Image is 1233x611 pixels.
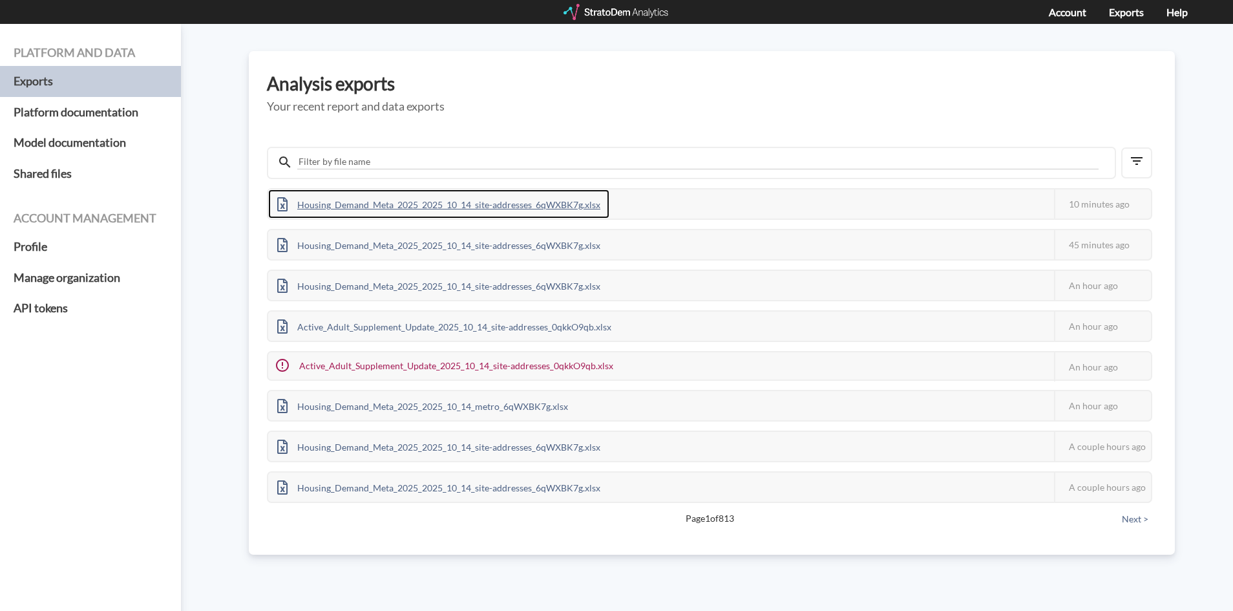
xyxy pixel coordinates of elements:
a: Housing_Demand_Meta_2025_2025_10_14_site-addresses_6qWXBK7g.xlsx [268,480,609,491]
button: Next > [1118,512,1152,526]
h5: Your recent report and data exports [267,100,1157,113]
div: Active_Adult_Supplement_Update_2025_10_14_site-addresses_0qkkO9qb.xlsx [268,352,622,380]
a: Active_Adult_Supplement_Update_2025_10_14_site-addresses_0qkkO9qb.xlsx [268,319,620,330]
a: Help [1166,6,1188,18]
a: Housing_Demand_Meta_2025_2025_10_14_metro_6qWXBK7g.xlsx [268,399,577,410]
h3: Analysis exports [267,74,1157,94]
span: Page 1 of 813 [312,512,1107,525]
a: Housing_Demand_Meta_2025_2025_10_14_site-addresses_6qWXBK7g.xlsx [268,238,609,249]
div: Housing_Demand_Meta_2025_2025_10_14_metro_6qWXBK7g.xlsx [268,391,577,420]
a: Housing_Demand_Meta_2025_2025_10_14_site-addresses_6qWXBK7g.xlsx [268,197,609,208]
div: Housing_Demand_Meta_2025_2025_10_14_site-addresses_6qWXBK7g.xlsx [268,473,609,502]
div: A couple hours ago [1054,432,1151,461]
h4: Account management [14,212,167,225]
a: Manage organization [14,263,167,294]
div: An hour ago [1054,352,1151,381]
a: Housing_Demand_Meta_2025_2025_10_14_site-addresses_6qWXBK7g.xlsx [268,440,609,451]
a: Profile [14,231,167,263]
div: Housing_Demand_Meta_2025_2025_10_14_site-addresses_6qWXBK7g.xlsx [268,230,609,259]
a: Model documentation [14,127,167,158]
div: Housing_Demand_Meta_2025_2025_10_14_site-addresses_6qWXBK7g.xlsx [268,432,609,461]
div: An hour ago [1054,271,1151,300]
div: A couple hours ago [1054,473,1151,502]
div: 10 minutes ago [1054,189,1151,219]
div: Housing_Demand_Meta_2025_2025_10_14_site-addresses_6qWXBK7g.xlsx [268,189,609,219]
a: Housing_Demand_Meta_2025_2025_10_14_site-addresses_6qWXBK7g.xlsx [268,279,609,290]
a: Platform documentation [14,97,167,128]
a: Shared files [14,158,167,189]
div: Housing_Demand_Meta_2025_2025_10_14_site-addresses_6qWXBK7g.xlsx [268,271,609,300]
a: Exports [1109,6,1144,18]
div: An hour ago [1054,312,1151,341]
a: Exports [14,66,167,97]
a: Account [1049,6,1086,18]
a: API tokens [14,293,167,324]
div: 45 minutes ago [1054,230,1151,259]
div: An hour ago [1054,391,1151,420]
input: Filter by file name [297,155,1099,169]
h4: Platform and data [14,47,167,59]
div: Active_Adult_Supplement_Update_2025_10_14_site-addresses_0qkkO9qb.xlsx [268,312,620,341]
